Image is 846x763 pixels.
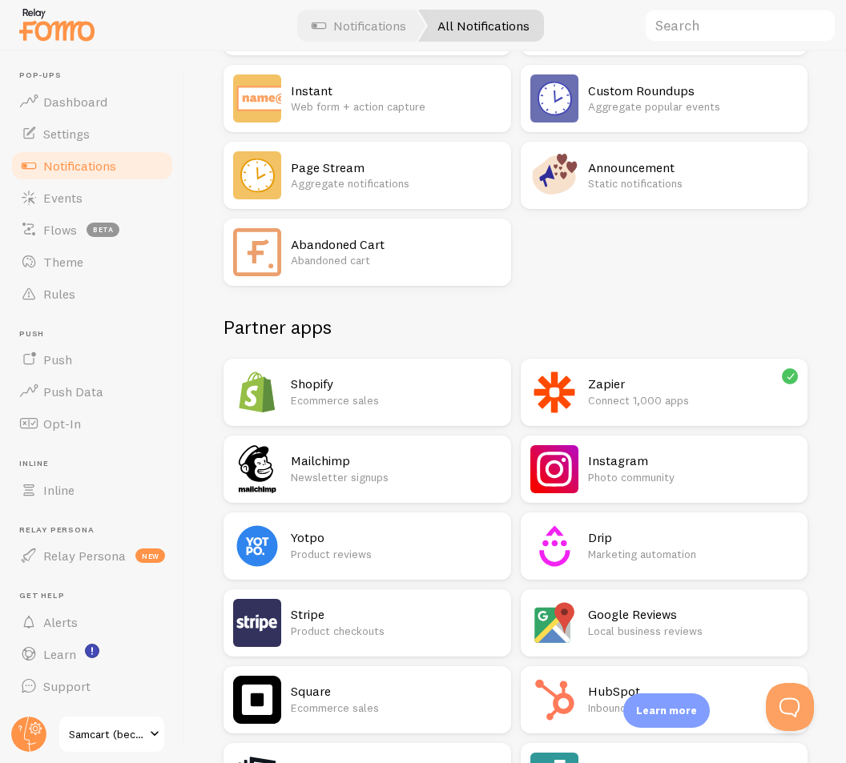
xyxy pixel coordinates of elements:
p: Photo community [588,469,799,485]
p: Aggregate popular events [588,98,799,114]
span: Alerts [43,614,78,630]
p: Aggregate notifications [291,175,502,191]
svg: <p>Watch New Feature Tutorials!</p> [85,644,99,658]
img: HubSpot [530,676,578,724]
img: Zapier [530,368,578,416]
p: Static notifications [588,175,799,191]
span: Events [43,190,83,206]
h2: Zapier [588,375,799,392]
a: Events [10,182,175,214]
p: Abandoned cart [291,252,502,268]
a: Rules [10,278,175,310]
span: Dashboard [43,94,107,110]
a: Push [10,343,175,375]
h2: Announcement [588,159,799,176]
span: Relay Persona [19,525,175,536]
h2: Page Stream [291,159,502,176]
p: Learn more [636,703,697,718]
p: Marketing automation [588,546,799,562]
a: Inline [10,474,175,506]
h2: Mailchimp [291,452,502,469]
a: Notifications [10,150,175,182]
span: Opt-In [43,416,81,432]
a: Samcart (beccafrancis) [58,715,166,753]
h2: Partner apps [224,315,808,339]
h2: HubSpot [588,683,799,700]
iframe: Help Scout Beacon - Open [766,683,814,731]
a: Support [10,670,175,702]
h2: Google Reviews [588,606,799,623]
span: Rules [43,286,75,302]
p: Local business reviews [588,623,799,639]
span: Learn [43,646,76,662]
p: Product reviews [291,546,502,562]
span: Inline [43,482,75,498]
span: Inline [19,459,175,469]
img: Page Stream [233,151,281,199]
img: Square [233,676,281,724]
div: Learn more [623,693,710,728]
h2: Stripe [291,606,502,623]
span: new [135,548,165,563]
span: Push [19,329,175,339]
span: Support [43,678,91,694]
img: fomo-relay-logo-orange.svg [17,4,97,45]
h2: Custom Roundups [588,82,799,99]
span: beta [87,223,119,237]
h2: Instagram [588,452,799,469]
img: Instagram [530,445,578,493]
a: Theme [10,246,175,278]
img: Stripe [233,599,281,647]
p: Product checkouts [291,623,502,639]
a: Settings [10,118,175,150]
a: Opt-In [10,408,175,440]
h2: Square [291,683,502,700]
h2: Drip [588,529,799,546]
img: Abandoned Cart [233,228,281,276]
h2: Shopify [291,375,502,392]
span: Flows [43,222,77,238]
h2: Instant [291,82,502,99]
img: Custom Roundups [530,74,578,122]
p: Inbound sales software [588,700,799,716]
h2: Abandoned Cart [291,236,502,253]
span: Settings [43,126,90,142]
span: Push Data [43,384,103,400]
span: Theme [43,254,83,270]
p: Ecommerce sales [291,392,502,408]
img: Google Reviews [530,599,578,647]
span: Notifications [43,158,116,174]
img: Drip [530,522,578,570]
span: Samcart (beccafrancis) [69,725,145,744]
a: Alerts [10,606,175,638]
span: Get Help [19,591,175,601]
span: Push [43,351,72,367]
a: Relay Persona new [10,540,175,572]
p: Ecommerce sales [291,700,502,716]
a: Flows beta [10,214,175,246]
span: Pop-ups [19,70,175,81]
p: Newsletter signups [291,469,502,485]
img: Instant [233,74,281,122]
p: Web form + action capture [291,98,502,114]
a: Learn [10,638,175,670]
img: Announcement [530,151,578,199]
a: Push Data [10,375,175,408]
img: Mailchimp [233,445,281,493]
p: Connect 1,000 apps [588,392,799,408]
h2: Yotpo [291,529,502,546]
img: Yotpo [233,522,281,570]
a: Dashboard [10,86,175,118]
img: Shopify [233,368,281,416]
span: Relay Persona [43,548,126,564]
